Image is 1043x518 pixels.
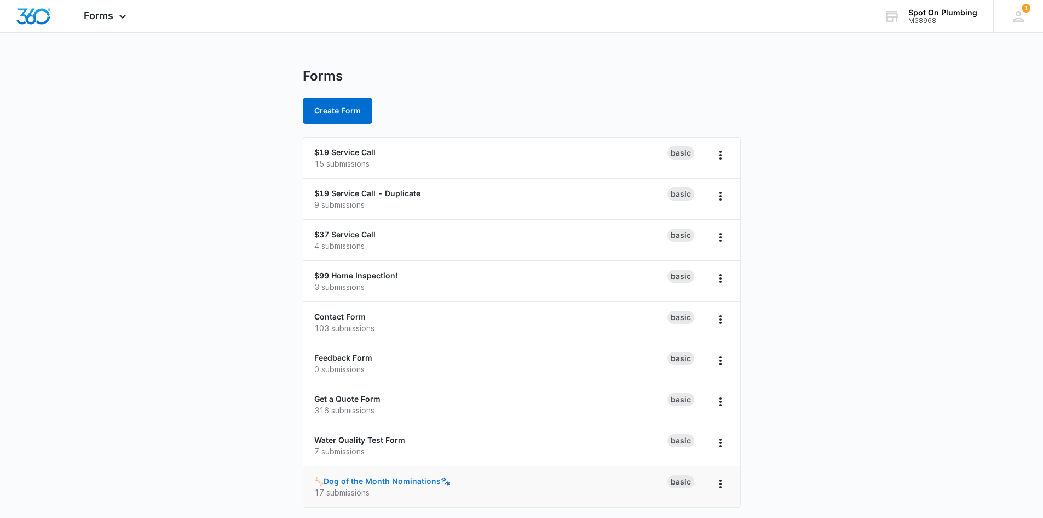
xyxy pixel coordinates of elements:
a: Contact Form [314,312,366,321]
button: Overflow Menu [712,146,729,164]
span: 1 [1022,4,1030,13]
div: Basic [667,434,694,447]
div: Basic [667,146,694,160]
button: Overflow Menu [712,434,729,452]
button: Overflow Menu [712,311,729,328]
div: account id [908,17,977,25]
p: 4 submissions [314,240,667,252]
button: Overflow Menu [712,187,729,205]
div: Basic [667,270,694,283]
button: Overflow Menu [712,475,729,493]
button: Overflow Menu [712,352,729,369]
p: 103 submissions [314,322,667,334]
div: Basic [667,393,694,406]
div: Basic [667,352,694,365]
button: Overflow Menu [712,393,729,411]
p: 17 submissions [314,487,667,498]
p: 9 submissions [314,199,667,210]
p: 15 submissions [314,158,667,169]
p: 316 submissions [314,405,667,416]
div: notifications count [1022,4,1030,13]
div: account name [908,8,977,17]
div: Basic [667,311,694,324]
a: $99 Home Inspection! [314,271,398,280]
p: 7 submissions [314,446,667,457]
p: 0 submissions [314,363,667,375]
h1: Forms [303,68,343,84]
div: Basic [667,229,694,242]
button: Overflow Menu [712,270,729,287]
a: $37 Service Call [314,230,376,239]
a: $19 Service Call - Duplicate [314,189,420,198]
a: 🦴Dog of the Month Nominations🐾 [314,476,450,486]
div: Basic [667,187,694,201]
button: Create Form [303,98,372,124]
span: Forms [84,10,113,21]
a: Feedback Form [314,353,372,362]
button: Overflow Menu [712,229,729,246]
a: Water Quality Test Form [314,435,405,445]
div: Basic [667,475,694,488]
a: Get a Quote Form [314,394,381,403]
a: $19 Service Call [314,147,376,157]
p: 3 submissions [314,281,667,293]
